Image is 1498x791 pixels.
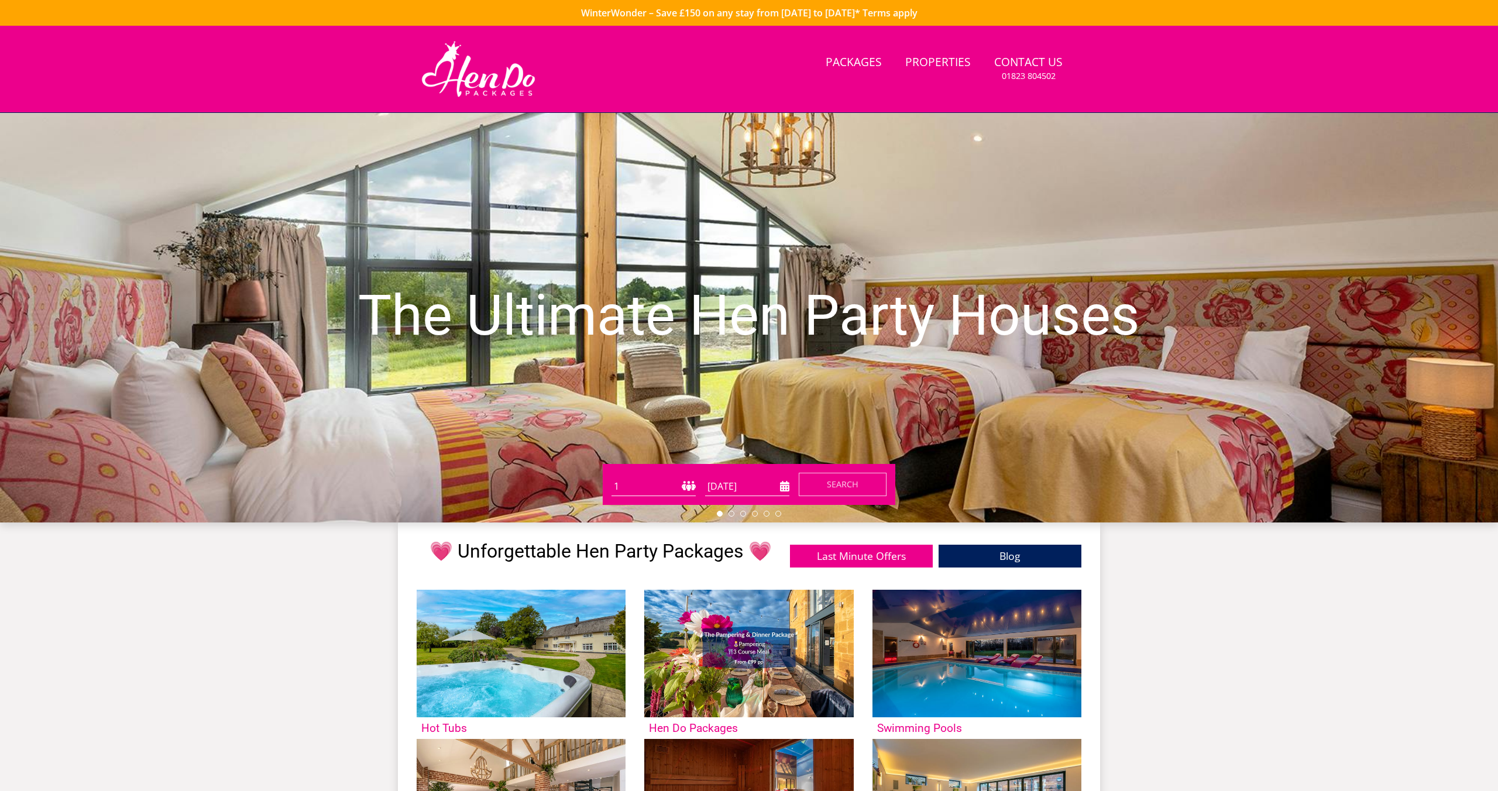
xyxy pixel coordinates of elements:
[799,473,887,496] button: Search
[430,541,772,562] h1: 💗 Unforgettable Hen Party Packages 💗
[225,262,1273,370] h1: The Ultimate Hen Party Houses
[939,545,1081,568] a: Blog
[417,590,626,717] img: 'Hot Tubs' - Large Group Accommodation Holiday Ideas
[989,50,1067,88] a: Contact Us01823 804502
[644,590,853,739] a: 'Hen Do Packages' - Large Group Accommodation Holiday Ideas Hen Do Packages
[901,50,975,76] a: Properties
[872,590,1081,739] a: 'Swimming Pools' - Large Group Accommodation Holiday Ideas Swimming Pools
[417,590,626,739] a: 'Hot Tubs' - Large Group Accommodation Holiday Ideas Hot Tubs
[417,40,540,98] img: Hen Do Packages
[705,477,789,496] input: Arrival Date
[790,545,933,568] a: Last Minute Offers
[644,590,853,717] img: 'Hen Do Packages' - Large Group Accommodation Holiday Ideas
[827,479,858,490] span: Search
[1002,70,1056,82] small: 01823 804502
[649,722,848,734] h3: Hen Do Packages
[821,50,887,76] a: Packages
[421,722,621,734] h3: Hot Tubs
[872,590,1081,717] img: 'Swimming Pools' - Large Group Accommodation Holiday Ideas
[877,722,1077,734] h3: Swimming Pools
